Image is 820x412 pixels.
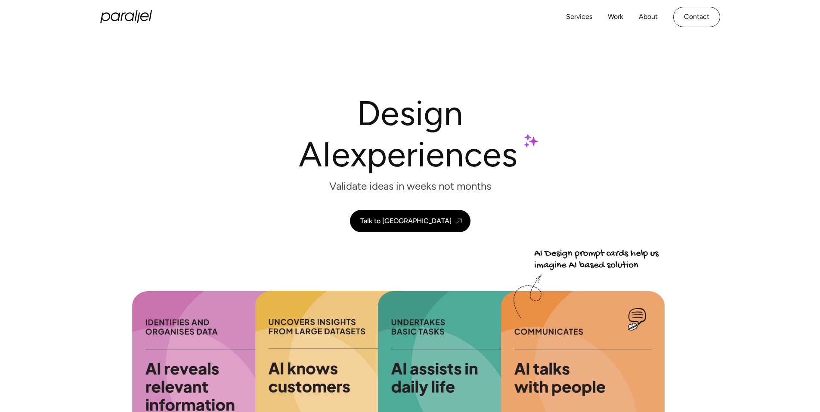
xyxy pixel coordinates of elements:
a: About [639,11,658,23]
a: Talk to [GEOGRAPHIC_DATA] [350,210,470,232]
div: Talk to [GEOGRAPHIC_DATA] [360,217,452,225]
a: Contact [673,7,720,27]
span: experiences [331,134,538,175]
a: Work [608,11,623,23]
p: Validate ideas in weeks not months [329,180,491,193]
h1: Design AI [299,92,522,175]
a: Services [566,11,592,23]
